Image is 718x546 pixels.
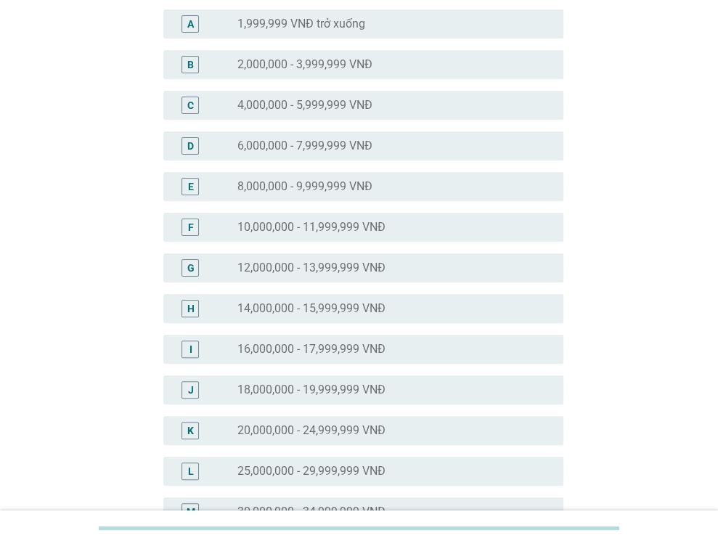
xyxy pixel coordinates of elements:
label: 25,000,000 - 29,999,999 VNĐ [237,464,385,478]
label: 30,000,000 - 34,999,999 VNĐ [237,505,385,519]
label: 18,000,000 - 19,999,999 VNĐ [237,383,385,397]
div: K [187,423,194,438]
div: I [189,341,192,356]
label: 14,000,000 - 15,999,999 VNĐ [237,301,385,316]
div: G [187,260,194,275]
label: 16,000,000 - 17,999,999 VNĐ [237,342,385,356]
label: 12,000,000 - 13,999,999 VNĐ [237,261,385,275]
div: J [187,382,193,397]
div: F [187,219,193,235]
div: E [187,179,193,194]
div: D [187,138,194,153]
div: H [187,301,194,316]
div: M [186,504,195,519]
div: C [187,97,194,113]
div: A [187,16,194,31]
label: 20,000,000 - 24,999,999 VNĐ [237,423,385,438]
label: 10,000,000 - 11,999,999 VNĐ [237,220,385,235]
label: 1,999,999 VNĐ trở xuống [237,17,365,31]
label: 6,000,000 - 7,999,999 VNĐ [237,139,372,153]
div: B [187,57,194,72]
div: L [187,463,193,478]
label: 8,000,000 - 9,999,999 VNĐ [237,179,372,194]
label: 4,000,000 - 5,999,999 VNĐ [237,98,372,113]
label: 2,000,000 - 3,999,999 VNĐ [237,57,372,72]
